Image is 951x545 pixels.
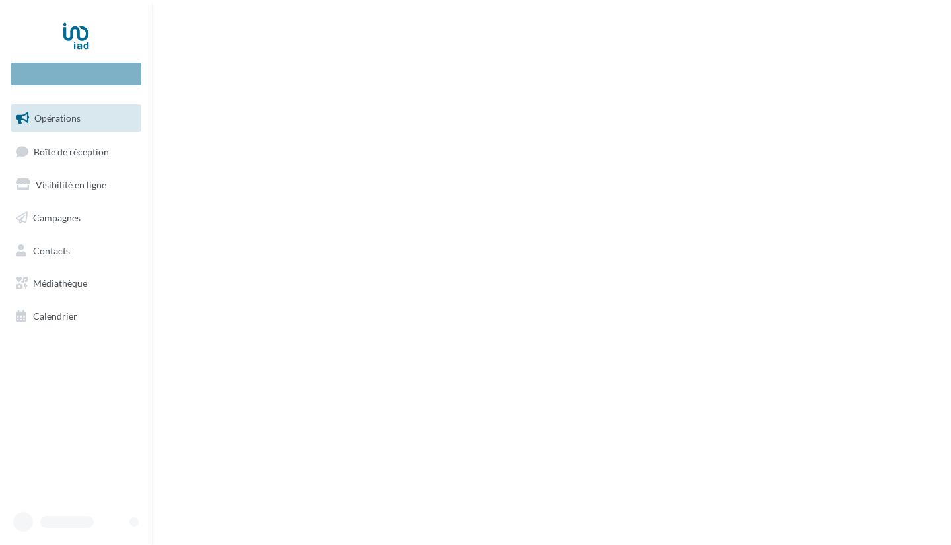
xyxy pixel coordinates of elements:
span: Campagnes [33,212,81,223]
span: Opérations [34,112,81,124]
a: Campagnes [8,204,144,232]
span: Calendrier [33,310,77,322]
a: Boîte de réception [8,137,144,166]
a: Contacts [8,237,144,265]
a: Visibilité en ligne [8,171,144,199]
span: Contacts [33,244,70,256]
span: Visibilité en ligne [36,179,106,190]
a: Opérations [8,104,144,132]
div: Nouvelle campagne [11,63,141,85]
a: Calendrier [8,303,144,330]
a: Médiathèque [8,270,144,297]
span: Médiathèque [33,277,87,289]
span: Boîte de réception [34,145,109,157]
